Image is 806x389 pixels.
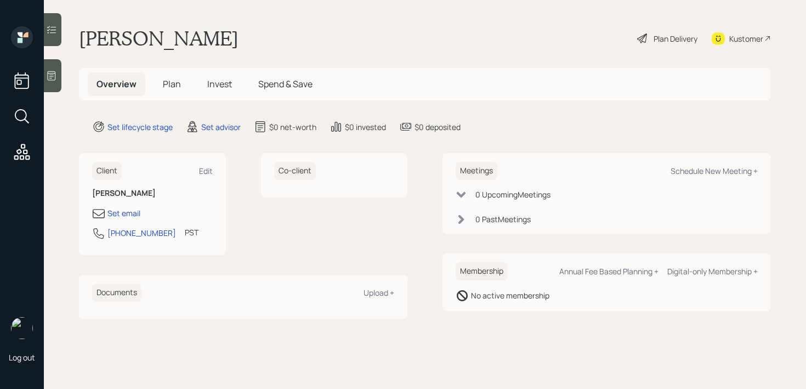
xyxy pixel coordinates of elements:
img: retirable_logo.png [11,317,33,339]
h6: [PERSON_NAME] [92,189,213,198]
div: Edit [199,166,213,176]
div: $0 deposited [415,121,461,133]
h1: [PERSON_NAME] [79,26,239,50]
div: Set advisor [201,121,241,133]
div: Digital-only Membership + [667,266,758,277]
div: Set lifecycle stage [107,121,173,133]
div: Plan Delivery [654,33,697,44]
div: Set email [107,207,140,219]
span: Overview [97,78,137,90]
h6: Client [92,162,122,180]
h6: Co-client [274,162,316,180]
h6: Documents [92,284,141,302]
div: Upload + [364,287,394,298]
div: Log out [9,352,35,363]
div: Schedule New Meeting + [671,166,758,176]
div: $0 invested [345,121,386,133]
div: PST [185,227,198,238]
div: $0 net-worth [269,121,316,133]
span: Spend & Save [258,78,313,90]
div: 0 Upcoming Meeting s [475,189,550,200]
h6: Meetings [456,162,497,180]
h6: Membership [456,262,508,280]
div: Annual Fee Based Planning + [559,266,659,277]
div: No active membership [471,290,549,301]
span: Plan [163,78,181,90]
div: [PHONE_NUMBER] [107,227,176,239]
div: Kustomer [729,33,763,44]
span: Invest [207,78,232,90]
div: 0 Past Meeting s [475,213,531,225]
